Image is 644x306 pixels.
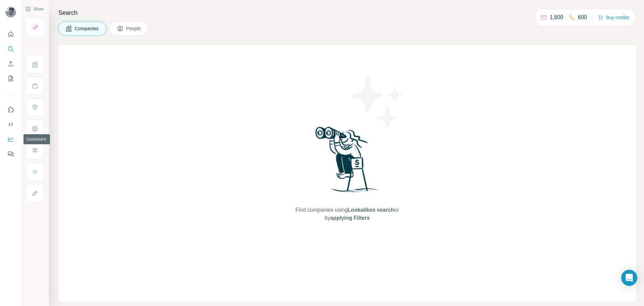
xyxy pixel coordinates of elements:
button: Buy credits [598,13,629,22]
span: Lookalikes search [347,207,394,213]
div: Open Intercom Messenger [621,270,637,286]
span: Companies [75,25,99,32]
span: People [126,25,142,32]
button: Feedback [5,148,16,160]
p: 1,800 [550,13,563,21]
button: Dashboard [5,133,16,145]
button: Show [21,4,48,14]
h4: Search [58,8,636,17]
button: My lists [5,72,16,85]
img: Avatar [5,7,16,17]
button: Use Surfe on LinkedIn [5,104,16,116]
img: Surfe Illustration - Woman searching with binoculars [312,125,382,200]
button: Search [5,43,16,55]
button: Enrich CSV [5,58,16,70]
p: 600 [578,13,587,21]
img: Surfe Illustration - Stars [347,72,408,132]
span: applying Filters [330,215,370,221]
span: Find companies using or by [293,206,401,222]
button: Use Surfe API [5,118,16,131]
button: Quick start [5,28,16,40]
